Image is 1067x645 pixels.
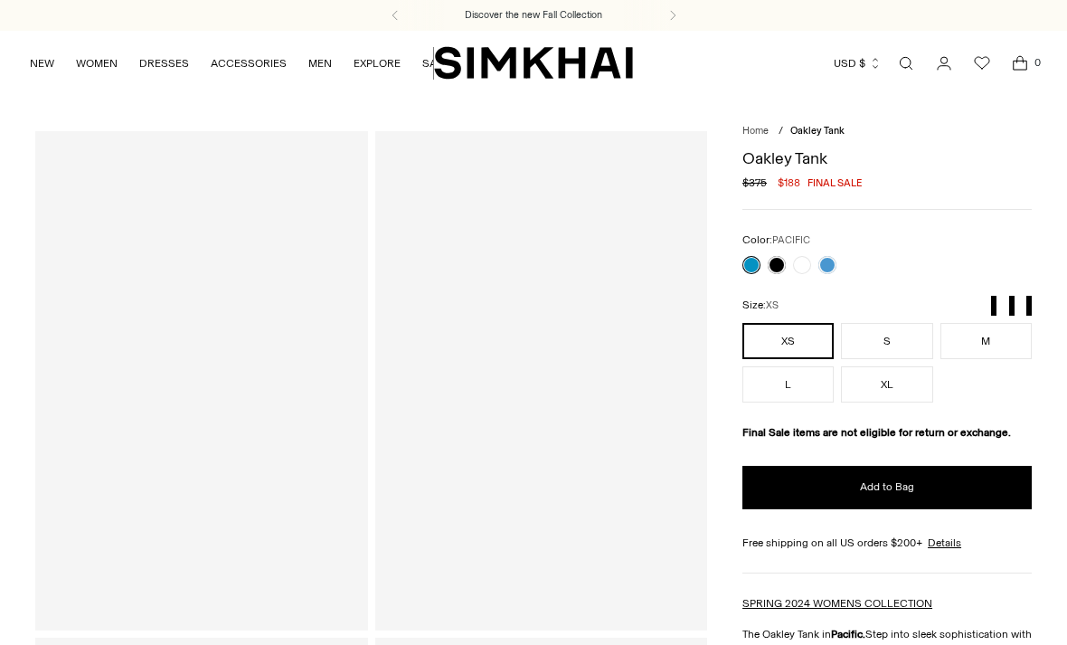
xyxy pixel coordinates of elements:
[772,234,810,246] span: PACIFIC
[742,366,834,403] button: L
[1029,54,1045,71] span: 0
[422,43,449,83] a: SALE
[139,43,189,83] a: DRESSES
[964,45,1000,81] a: Wishlist
[928,535,961,551] a: Details
[742,426,1011,439] strong: Final Sale items are not eligible for return or exchange.
[742,323,834,359] button: XS
[940,323,1032,359] button: M
[742,466,1032,509] button: Add to Bag
[742,175,767,191] s: $375
[742,535,1032,551] div: Free shipping on all US orders $200+
[742,125,769,137] a: Home
[434,45,633,81] a: SIMKHAI
[742,124,1032,139] nav: breadcrumbs
[888,45,924,81] a: Open search modal
[841,323,932,359] button: S
[742,297,779,314] label: Size:
[375,131,708,630] a: Oakley Tank
[778,175,800,191] span: $188
[841,366,932,403] button: XL
[354,43,401,83] a: EXPLORE
[465,8,602,23] a: Discover the new Fall Collection
[1002,45,1038,81] a: Open cart modal
[76,43,118,83] a: WOMEN
[35,131,368,630] a: Oakley Tank
[308,43,332,83] a: MEN
[926,45,962,81] a: Go to the account page
[831,628,865,640] strong: Pacific.
[30,43,54,83] a: NEW
[742,597,932,610] a: SPRING 2024 WOMENS COLLECTION
[211,43,287,83] a: ACCESSORIES
[742,150,1032,166] h1: Oakley Tank
[779,124,783,139] div: /
[766,299,779,311] span: XS
[860,479,914,495] span: Add to Bag
[742,232,810,249] label: Color:
[834,43,882,83] button: USD $
[790,125,845,137] span: Oakley Tank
